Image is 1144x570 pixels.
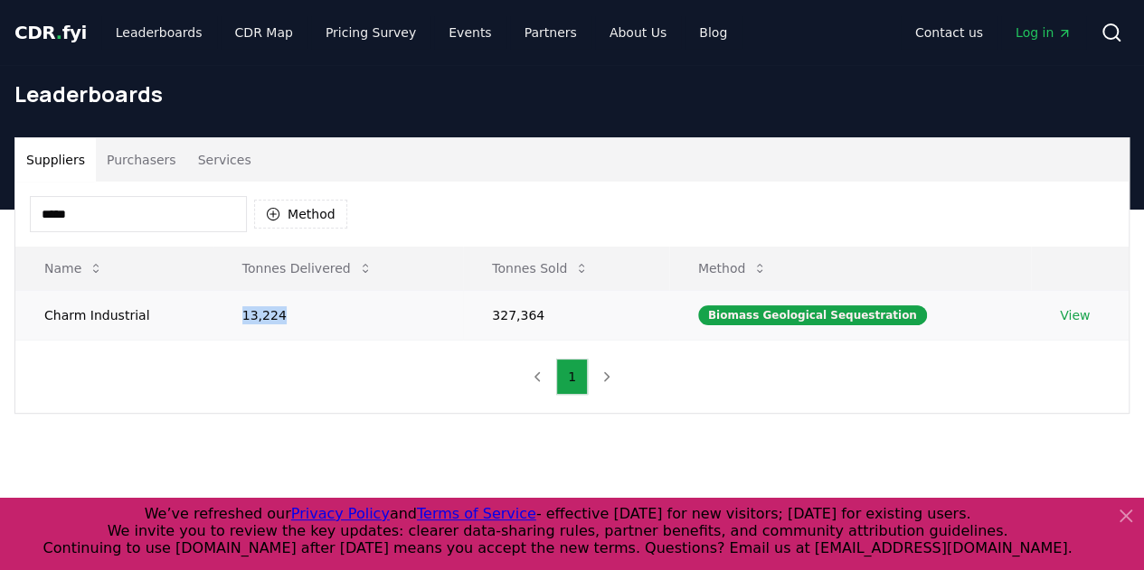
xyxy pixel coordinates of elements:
[1060,306,1090,324] a: View
[477,250,603,286] button: Tonnes Sold
[14,20,87,45] a: CDR.fyi
[311,16,430,49] a: Pricing Survey
[556,359,588,395] button: 1
[15,290,213,340] td: Charm Industrial
[96,138,187,182] button: Purchasers
[1001,16,1086,49] a: Log in
[595,16,681,49] a: About Us
[901,16,997,49] a: Contact us
[221,16,307,49] a: CDR Map
[510,16,591,49] a: Partners
[684,250,782,286] button: Method
[901,16,1086,49] nav: Main
[14,79,1130,108] h1: Leaderboards
[101,16,742,49] nav: Main
[1016,23,1072,42] span: Log in
[15,138,96,182] button: Suppliers
[228,250,387,286] button: Tonnes Delivered
[101,16,217,49] a: Leaderboards
[14,22,87,43] span: CDR fyi
[254,200,347,229] button: Method
[30,250,118,286] button: Name
[463,290,669,340] td: 327,364
[685,16,742,49] a: Blog
[434,16,506,49] a: Events
[187,138,262,182] button: Services
[213,290,463,340] td: 13,224
[56,22,62,43] span: .
[698,305,927,325] div: Biomass Geological Sequestration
